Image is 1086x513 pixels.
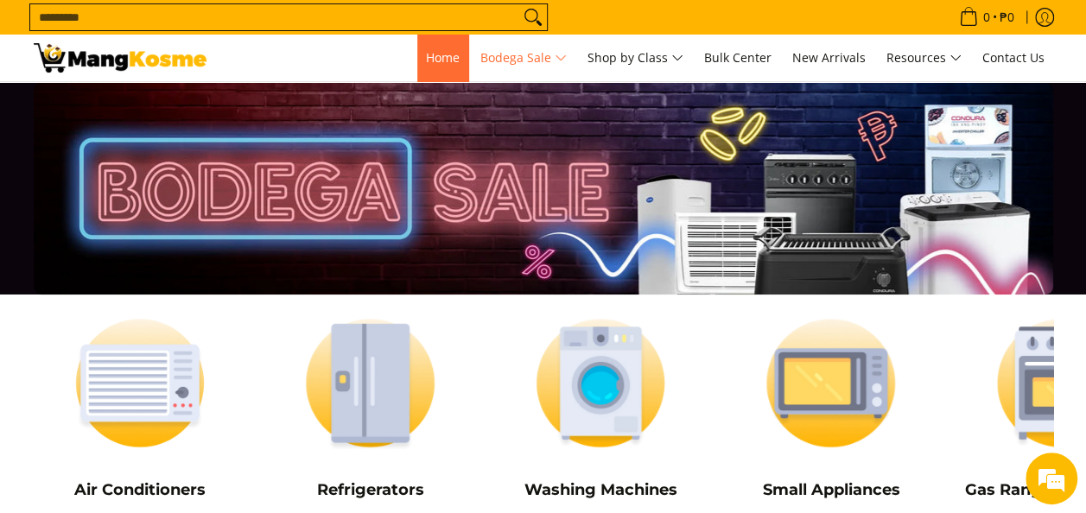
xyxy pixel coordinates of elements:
a: Bulk Center [695,35,780,81]
textarea: Type your message and hit 'Enter' [9,335,329,396]
img: Small Appliances [724,303,937,463]
span: ₱0 [997,11,1017,23]
a: Washing Machines Washing Machines [494,303,708,512]
span: Bodega Sale [480,47,567,69]
img: Air Conditioners [34,303,247,463]
a: Air Conditioners Air Conditioners [34,303,247,512]
a: Refrigerators Refrigerators [264,303,477,512]
span: Home [426,49,460,66]
img: Washing Machines [494,303,708,463]
img: Refrigerators [264,303,477,463]
span: Shop by Class [587,47,683,69]
a: Contact Us [974,35,1053,81]
span: • [954,8,1019,27]
div: Chat with us now [90,97,290,119]
span: 0 [981,11,993,23]
a: Small Appliances Small Appliances [724,303,937,512]
a: Home [417,35,468,81]
a: Resources [878,35,970,81]
img: Bodega Sale l Mang Kosme: Cost-Efficient &amp; Quality Home Appliances [34,43,206,73]
span: Contact Us [982,49,1045,66]
nav: Main Menu [224,35,1053,81]
span: Resources [886,47,962,69]
div: Minimize live chat window [283,9,325,50]
span: New Arrivals [792,49,866,66]
a: Bodega Sale [472,35,575,81]
h5: Refrigerators [264,480,477,500]
a: Shop by Class [579,35,692,81]
h5: Air Conditioners [34,480,247,500]
button: Search [519,4,547,30]
span: We're online! [100,149,238,324]
span: Bulk Center [704,49,772,66]
a: New Arrivals [784,35,874,81]
h5: Small Appliances [724,480,937,500]
h5: Washing Machines [494,480,708,500]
